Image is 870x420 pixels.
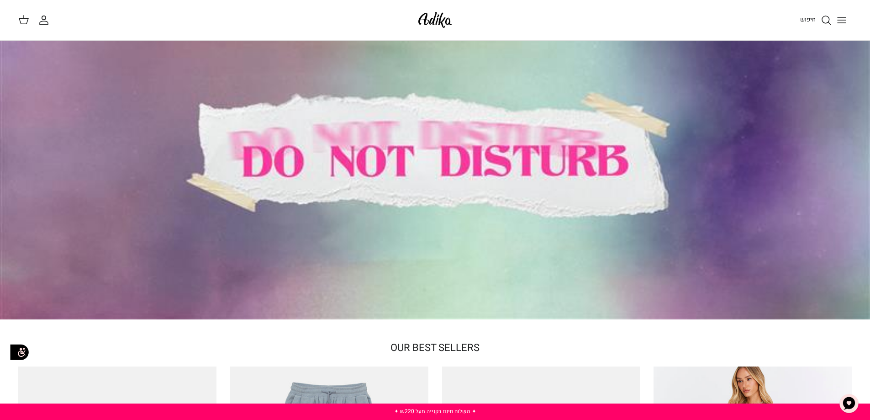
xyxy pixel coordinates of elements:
[800,15,816,24] span: חיפוש
[416,9,454,31] img: Adika IL
[390,340,480,355] a: OUR BEST SELLERS
[7,340,32,365] img: accessibility_icon02.svg
[832,10,852,30] button: Toggle menu
[394,407,476,415] a: ✦ משלוח חינם בקנייה מעל ₪220 ✦
[835,390,863,417] button: צ'אט
[38,15,53,26] a: החשבון שלי
[800,15,832,26] a: חיפוש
